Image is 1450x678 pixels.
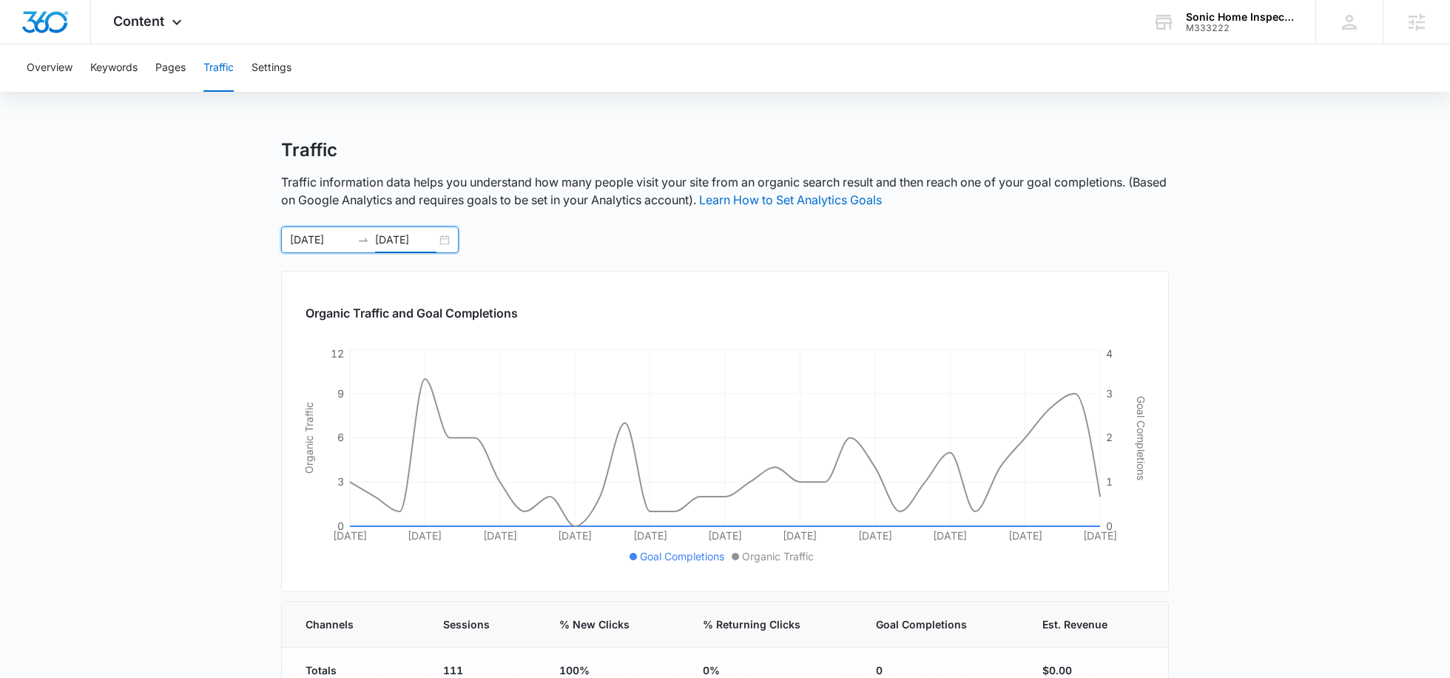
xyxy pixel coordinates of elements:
[27,44,72,92] button: Overview
[1008,529,1042,542] tspan: [DATE]
[203,44,234,92] button: Traffic
[303,402,316,474] tspan: Organic Traffic
[558,529,592,542] tspan: [DATE]
[1135,396,1147,480] tspan: Goal Completions
[306,304,1144,322] h2: Organic Traffic and Goal Completions
[1106,520,1113,532] tspan: 0
[331,347,344,360] tspan: 12
[90,44,138,92] button: Keywords
[1186,11,1294,23] div: account name
[708,529,742,542] tspan: [DATE]
[337,520,344,532] tspan: 0
[1042,617,1123,632] span: Est. Revenue
[306,617,386,632] span: Channels
[337,387,344,400] tspan: 9
[290,232,351,248] input: Start date
[1083,529,1117,542] tspan: [DATE]
[783,529,817,542] tspan: [DATE]
[337,475,344,488] tspan: 3
[633,529,667,542] tspan: [DATE]
[858,529,892,542] tspan: [DATE]
[483,529,517,542] tspan: [DATE]
[1106,431,1113,443] tspan: 2
[876,617,985,632] span: Goal Completions
[1106,387,1113,400] tspan: 3
[1186,23,1294,33] div: account id
[155,44,186,92] button: Pages
[375,232,436,248] input: End date
[281,139,337,161] h1: Traffic
[742,548,814,564] span: Organic Traffic
[281,173,1169,209] p: Traffic information data helps you understand how many people visit your site from an organic sea...
[1106,347,1113,360] tspan: 4
[443,617,502,632] span: Sessions
[408,529,442,542] tspan: [DATE]
[113,13,164,29] span: Content
[357,234,369,246] span: swap-right
[357,234,369,246] span: to
[1106,475,1113,488] tspan: 1
[559,617,645,632] span: % New Clicks
[640,548,724,564] span: Goal Completions
[699,192,882,207] a: Learn How to Set Analytics Goals
[252,44,291,92] button: Settings
[703,617,820,632] span: % Returning Clicks
[337,431,344,443] tspan: 6
[333,529,367,542] tspan: [DATE]
[933,529,967,542] tspan: [DATE]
